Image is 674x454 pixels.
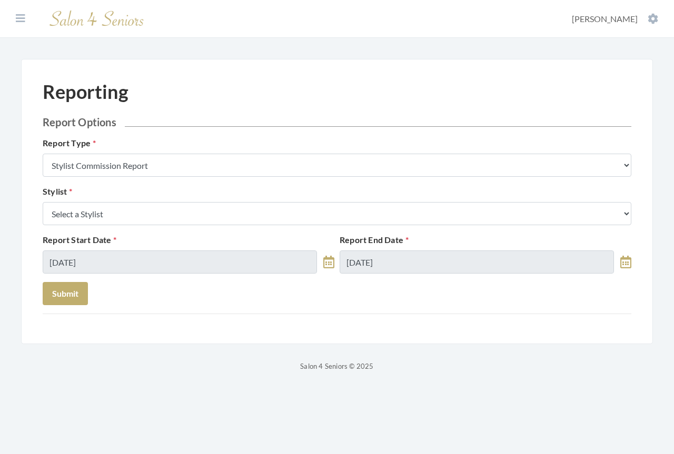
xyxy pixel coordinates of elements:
a: toggle [323,250,334,274]
label: Report End Date [340,234,409,246]
h2: Report Options [43,116,631,128]
input: Select Date [43,250,317,274]
h1: Reporting [43,80,128,103]
button: [PERSON_NAME] [569,13,661,25]
p: Salon 4 Seniors © 2025 [21,360,653,372]
a: toggle [620,250,631,274]
span: [PERSON_NAME] [572,14,638,24]
label: Report Type [43,137,96,149]
label: Report Start Date [43,234,117,246]
img: Salon 4 Seniors [44,6,150,31]
label: Stylist [43,185,73,198]
button: Submit [43,282,88,305]
input: Select Date [340,250,614,274]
